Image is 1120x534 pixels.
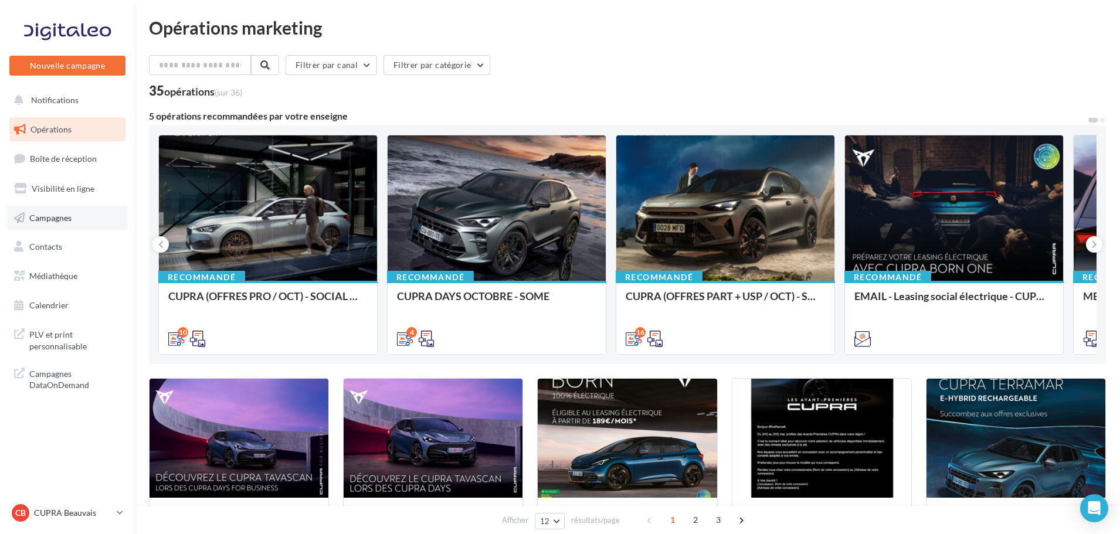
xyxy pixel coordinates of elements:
[158,271,245,284] div: Recommandé
[7,176,128,201] a: Visibilité en ligne
[168,290,368,314] div: CUPRA (OFFRES PRO / OCT) - SOCIAL MEDIA
[286,55,377,75] button: Filtrer par canal
[29,242,62,251] span: Contacts
[7,361,128,396] a: Campagnes DataOnDemand
[635,327,646,338] div: 16
[397,290,596,314] div: CUPRA DAYS OCTOBRE - SOME
[34,507,112,519] p: CUPRA Beauvais
[7,146,128,171] a: Boîte de réception
[709,511,728,529] span: 3
[215,87,242,97] span: (sur 36)
[29,271,77,281] span: Médiathèque
[30,154,97,164] span: Boîte de réception
[844,271,931,284] div: Recommandé
[178,327,188,338] div: 10
[9,56,125,76] button: Nouvelle campagne
[7,206,128,230] a: Campagnes
[7,264,128,288] a: Médiathèque
[31,95,79,105] span: Notifications
[7,88,123,113] button: Notifications
[502,515,528,526] span: Afficher
[164,86,242,97] div: opérations
[663,511,682,529] span: 1
[7,293,128,318] a: Calendrier
[383,55,490,75] button: Filtrer par catégorie
[686,511,705,529] span: 2
[9,502,125,524] a: CB CUPRA Beauvais
[7,322,128,356] a: PLV et print personnalisable
[535,513,565,529] button: 12
[7,117,128,142] a: Opérations
[149,111,1087,121] div: 5 opérations recommandées par votre enseigne
[29,300,69,310] span: Calendrier
[29,366,121,391] span: Campagnes DataOnDemand
[29,212,72,222] span: Campagnes
[616,271,702,284] div: Recommandé
[387,271,474,284] div: Recommandé
[15,507,26,519] span: CB
[30,124,72,134] span: Opérations
[406,327,417,338] div: 4
[32,183,94,193] span: Visibilité en ligne
[29,326,121,352] span: PLV et print personnalisable
[626,290,825,314] div: CUPRA (OFFRES PART + USP / OCT) - SOCIAL MEDIA
[149,19,1106,36] div: Opérations marketing
[149,84,242,97] div: 35
[1080,494,1108,522] div: Open Intercom Messenger
[540,516,550,526] span: 12
[854,290,1054,314] div: EMAIL - Leasing social électrique - CUPRA Born One
[571,515,620,526] span: résultats/page
[7,234,128,259] a: Contacts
